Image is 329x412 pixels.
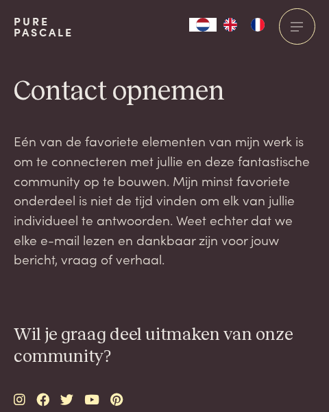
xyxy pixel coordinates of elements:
[14,75,315,109] h1: Contact opnemen
[14,131,310,268] span: Eén van de favoriete elementen van mijn werk is om te connecteren met jullie en deze fantastische...
[244,18,271,32] a: FR
[189,18,271,32] aside: Language selected: Nederlands
[189,18,217,32] div: Language
[217,18,271,32] ul: Language list
[14,16,73,38] a: PurePascale
[189,18,217,32] a: NL
[217,18,244,32] a: EN
[14,324,315,368] h3: Wil je graag deel uitmaken van onze community?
